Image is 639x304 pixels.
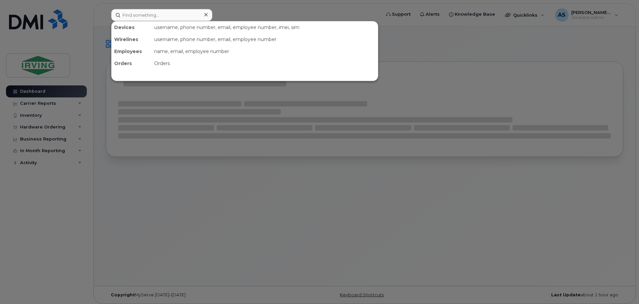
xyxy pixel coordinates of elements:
[152,21,378,33] div: username, phone number, email, employee number, imei, sim
[112,57,152,69] div: Orders
[152,33,378,45] div: username, phone number, email, employee number
[112,45,152,57] div: Employees
[112,33,152,45] div: Wirelines
[152,45,378,57] div: name, email, employee number
[112,21,152,33] div: Devices
[152,57,378,69] div: Orders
